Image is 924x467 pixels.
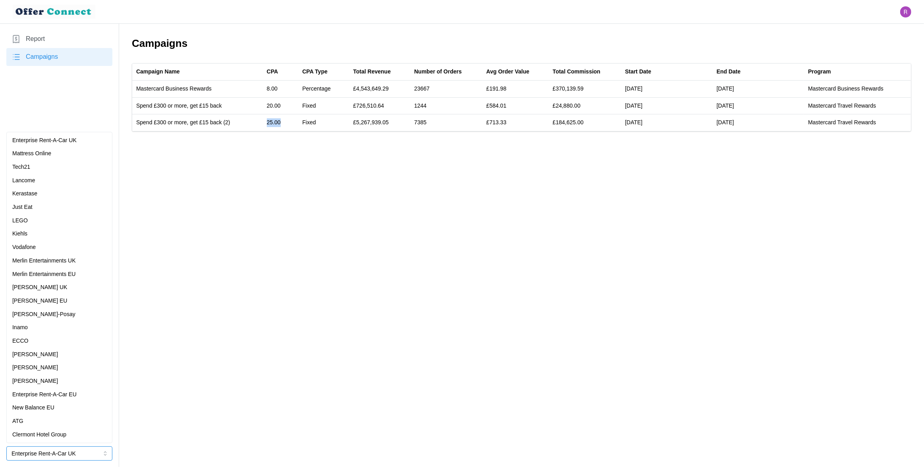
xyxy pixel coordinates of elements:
[482,114,549,131] td: £713.33
[12,283,67,292] p: [PERSON_NAME] UK
[414,68,462,76] div: Number of Orders
[713,97,804,114] td: [DATE]
[621,81,713,98] td: [DATE]
[267,68,278,76] div: CPA
[12,149,51,158] p: Mattress Online
[263,81,299,98] td: 8.00
[349,114,410,131] td: £5,267,939.05
[12,189,37,198] p: Kerastase
[12,163,30,172] p: Tech21
[717,68,741,76] div: End Date
[12,417,23,426] p: ATG
[132,114,263,131] td: Spend £300 or more, get £15 back (2)
[12,430,66,439] p: Clermont Hotel Group
[12,230,27,238] p: Kiehls
[12,403,54,412] p: New Balance EU
[6,30,112,48] a: Report
[136,68,180,76] div: Campaign Name
[12,363,58,372] p: [PERSON_NAME]
[6,446,112,461] button: Enterprise Rent-A-Car UK
[12,176,35,185] p: Lancome
[349,97,410,114] td: £726,510.64
[713,114,804,131] td: [DATE]
[12,203,33,212] p: Just Eat
[804,114,911,131] td: Mastercard Travel Rewards
[132,37,911,50] h2: Campaigns
[6,48,112,66] a: Campaigns
[263,114,299,131] td: 25.00
[553,68,600,76] div: Total Commission
[12,350,58,359] p: [PERSON_NAME]
[621,97,713,114] td: [DATE]
[26,52,58,62] span: Campaigns
[410,81,482,98] td: 23667
[621,114,713,131] td: [DATE]
[12,377,58,386] p: [PERSON_NAME]
[808,68,831,76] div: Program
[12,390,77,399] p: Enterprise Rent-A-Car EU
[298,114,349,131] td: Fixed
[12,337,28,345] p: ECCO
[12,136,77,145] p: Enterprise Rent-A-Car UK
[410,97,482,114] td: 1244
[12,270,76,279] p: Merlin Entertainments EU
[486,68,529,76] div: Avg Order Value
[713,81,804,98] td: [DATE]
[12,310,75,319] p: [PERSON_NAME]-Posay
[804,97,911,114] td: Mastercard Travel Rewards
[900,6,911,17] button: Open user button
[482,97,549,114] td: £584.01
[298,97,349,114] td: Fixed
[482,81,549,98] td: £191.98
[263,97,299,114] td: 20.00
[804,81,911,98] td: Mastercard Business Rewards
[12,216,28,225] p: LEGO
[132,97,263,114] td: Spend £300 or more, get £15 back
[410,114,482,131] td: 7385
[298,81,349,98] td: Percentage
[625,68,651,76] div: Start Date
[900,6,911,17] img: Ryan Gribben
[132,81,263,98] td: Mastercard Business Rewards
[12,243,36,252] p: Vodafone
[353,68,391,76] div: Total Revenue
[549,97,621,114] td: £24,880.00
[549,81,621,98] td: £370,139.59
[349,81,410,98] td: £4,543,649.29
[26,34,45,44] span: Report
[12,257,76,265] p: Merlin Entertainments UK
[12,297,67,305] p: [PERSON_NAME] EU
[302,68,328,76] div: CPA Type
[13,5,95,19] img: loyalBe Logo
[12,323,28,332] p: Inamo
[549,114,621,131] td: £184,625.00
